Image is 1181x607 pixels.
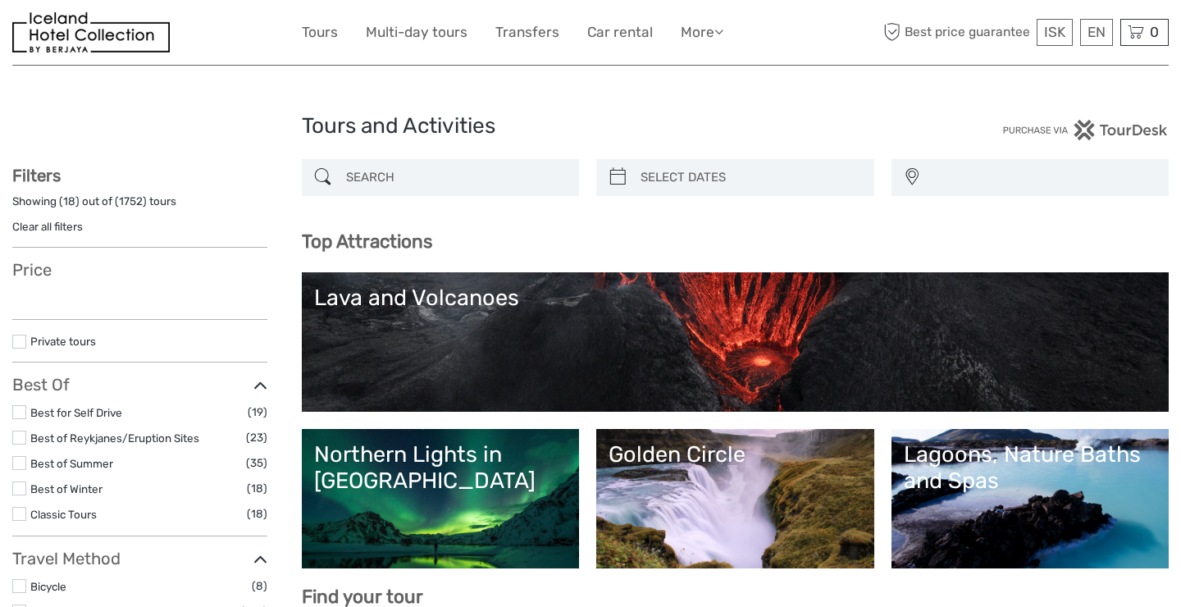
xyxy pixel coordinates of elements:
a: More [681,21,723,44]
div: EN [1080,19,1113,46]
span: (18) [247,504,267,523]
a: Classic Tours [30,508,97,521]
span: (35) [246,454,267,472]
span: Best price guarantee [880,19,1033,46]
a: Best for Self Drive [30,406,122,419]
a: Multi-day tours [366,21,467,44]
a: Lava and Volcanoes [314,285,1157,399]
label: 18 [63,194,75,209]
div: Golden Circle [609,441,862,468]
div: Northern Lights in [GEOGRAPHIC_DATA] [314,441,568,495]
a: Golden Circle [609,441,862,556]
span: (8) [252,577,267,596]
a: Lagoons, Nature Baths and Spas [904,441,1157,556]
a: Transfers [495,21,559,44]
a: Northern Lights in [GEOGRAPHIC_DATA] [314,441,568,556]
span: 0 [1147,24,1161,40]
a: Best of Summer [30,457,113,470]
span: (18) [247,479,267,498]
a: Tours [302,21,338,44]
a: Best of Reykjanes/Eruption Sites [30,431,199,445]
input: SELECT DATES [634,163,866,192]
a: Bicycle [30,580,66,593]
a: Best of Winter [30,482,103,495]
a: Private tours [30,335,96,348]
span: (23) [246,428,267,447]
a: Car rental [587,21,653,44]
span: ISK [1044,24,1065,40]
h3: Travel Method [12,549,267,568]
a: Clear all filters [12,220,83,233]
h3: Price [12,260,267,280]
strong: Filters [12,166,61,185]
h3: Best Of [12,375,267,395]
div: Lava and Volcanoes [314,285,1157,311]
h1: Tours and Activities [302,113,880,139]
input: SEARCH [340,163,572,192]
b: Top Attractions [302,230,432,253]
div: Showing ( ) out of ( ) tours [12,194,267,219]
div: Lagoons, Nature Baths and Spas [904,441,1157,495]
img: 481-8f989b07-3259-4bb0-90ed-3da368179bdc_logo_small.jpg [12,12,170,52]
span: (19) [248,403,267,422]
img: PurchaseViaTourDesk.png [1002,120,1169,140]
label: 1752 [119,194,143,209]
